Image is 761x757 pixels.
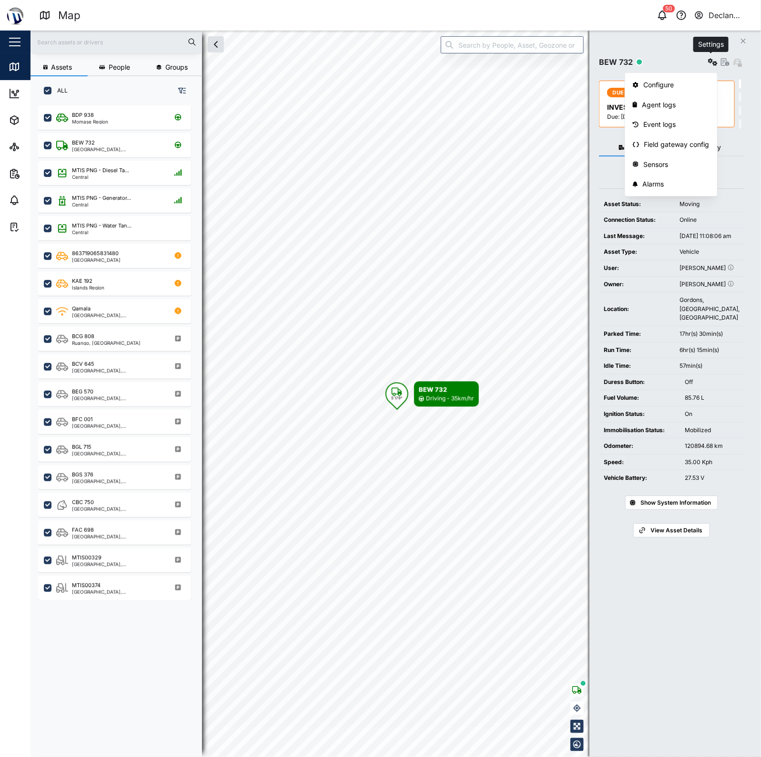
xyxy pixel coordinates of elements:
[72,119,108,124] div: Momase Region
[36,35,196,49] input: Search assets or drivers
[72,202,131,207] div: Central
[680,296,740,322] div: Gordons, [GEOGRAPHIC_DATA], [GEOGRAPHIC_DATA]
[391,396,403,400] div: S 179°
[604,442,675,451] div: Odometer:
[643,179,710,189] div: Alarms
[680,248,740,257] div: Vehicle
[604,362,670,371] div: Idle Time:
[72,554,101,562] div: MTIS00329
[604,305,670,314] div: Location:
[680,232,740,241] div: [DATE] 11:08:06 am
[72,443,91,451] div: BGL 715
[72,360,94,368] div: BCV 645
[72,305,91,313] div: Qamala
[604,426,675,435] div: Immobilisation Status:
[25,115,54,125] div: Assets
[663,5,675,12] div: 50
[680,200,740,209] div: Moving
[604,248,670,257] div: Asset Type:
[25,195,54,206] div: Alarms
[680,280,740,289] div: [PERSON_NAME]
[72,368,163,373] div: [GEOGRAPHIC_DATA], [GEOGRAPHIC_DATA]
[72,230,132,235] div: Central
[72,111,94,119] div: BDP 938
[72,166,129,175] div: MTIS PNG - Diesel Ta...
[604,346,670,355] div: Run Time:
[72,388,93,396] div: BEG 570
[625,496,718,510] button: Show System Information
[72,175,129,179] div: Central
[25,168,57,179] div: Reports
[109,64,131,71] span: People
[607,113,729,122] div: Due: [DATE] 6:40 PM
[72,147,163,152] div: [GEOGRAPHIC_DATA], [GEOGRAPHIC_DATA]
[685,474,740,483] div: 27.53 V
[72,479,163,484] div: [GEOGRAPHIC_DATA], [GEOGRAPHIC_DATA]
[72,451,163,456] div: [GEOGRAPHIC_DATA], [GEOGRAPHIC_DATA]
[72,590,163,594] div: [GEOGRAPHIC_DATA], [GEOGRAPHIC_DATA]
[709,10,753,21] div: Declan Testing
[604,458,675,467] div: Speed:
[72,498,94,507] div: CBC 750
[72,258,121,262] div: [GEOGRAPHIC_DATA]
[643,159,710,170] div: Sensors
[72,139,95,147] div: BEW 732
[640,496,711,509] span: Show System Information
[643,119,710,130] div: Event logs
[72,194,131,202] div: MTIS PNG - Generator...
[604,200,670,209] div: Asset Status:
[613,88,624,97] span: DUE
[644,139,710,150] div: Field gateway config
[72,396,163,401] div: [GEOGRAPHIC_DATA], [GEOGRAPHIC_DATA]
[607,102,729,113] div: INVESTIGATION
[72,249,119,258] div: 863719065831480
[604,378,675,387] div: Duress Button:
[58,7,81,24] div: Map
[651,524,703,537] span: View Asset Details
[72,222,132,230] div: MTIS PNG - Water Tan...
[604,410,675,419] div: Ignition Status:
[25,62,46,72] div: Map
[72,581,101,590] div: MTIS00374
[72,313,163,318] div: [GEOGRAPHIC_DATA], [GEOGRAPHIC_DATA]
[599,56,633,68] div: BEW 732
[25,142,48,152] div: Sites
[604,280,670,289] div: Owner:
[72,277,92,285] div: KAE 192
[685,442,740,451] div: 120894.68 km
[680,330,740,339] div: 17hr(s) 30min(s)
[680,264,740,273] div: [PERSON_NAME]
[604,474,675,483] div: Vehicle Battery:
[685,394,740,403] div: 85.76 L
[685,458,740,467] div: 35.00 Kph
[72,507,163,511] div: [GEOGRAPHIC_DATA], [GEOGRAPHIC_DATA]
[685,378,740,387] div: Off
[51,87,68,94] label: ALL
[643,80,710,90] div: Configure
[72,332,94,341] div: BCG 808
[604,264,670,273] div: User:
[72,415,92,424] div: BFC 001
[5,5,26,26] img: Main Logo
[72,471,93,479] div: BGS 376
[51,64,72,71] span: Assets
[386,382,479,407] div: Map marker
[642,100,710,110] div: Agent logs
[165,64,188,71] span: Groups
[72,341,141,345] div: Ruango, [GEOGRAPHIC_DATA]
[72,285,104,290] div: Islands Region
[72,534,163,539] div: [GEOGRAPHIC_DATA], [GEOGRAPHIC_DATA]
[72,526,94,534] div: FAC 698
[680,362,740,371] div: 57min(s)
[604,330,670,339] div: Parked Time:
[426,394,474,404] div: Driving - 35km/hr
[694,9,753,22] button: Declan Testing
[604,394,675,403] div: Fuel Volume:
[633,523,710,538] a: View Asset Details
[25,88,68,99] div: Dashboard
[72,562,163,567] div: [GEOGRAPHIC_DATA], [GEOGRAPHIC_DATA]
[685,410,740,419] div: On
[72,424,163,428] div: [GEOGRAPHIC_DATA], [GEOGRAPHIC_DATA]
[25,222,51,232] div: Tasks
[38,102,202,750] div: grid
